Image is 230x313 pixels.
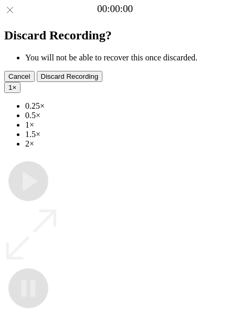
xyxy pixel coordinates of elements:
[25,101,226,111] li: 0.25×
[4,71,35,82] button: Cancel
[97,3,133,15] a: 00:00:00
[25,120,226,130] li: 1×
[37,71,103,82] button: Discard Recording
[25,130,226,139] li: 1.5×
[4,82,20,93] button: 1×
[4,28,226,43] h2: Discard Recording?
[25,139,226,149] li: 2×
[25,53,226,62] li: You will not be able to recover this once discarded.
[25,111,226,120] li: 0.5×
[8,84,12,91] span: 1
